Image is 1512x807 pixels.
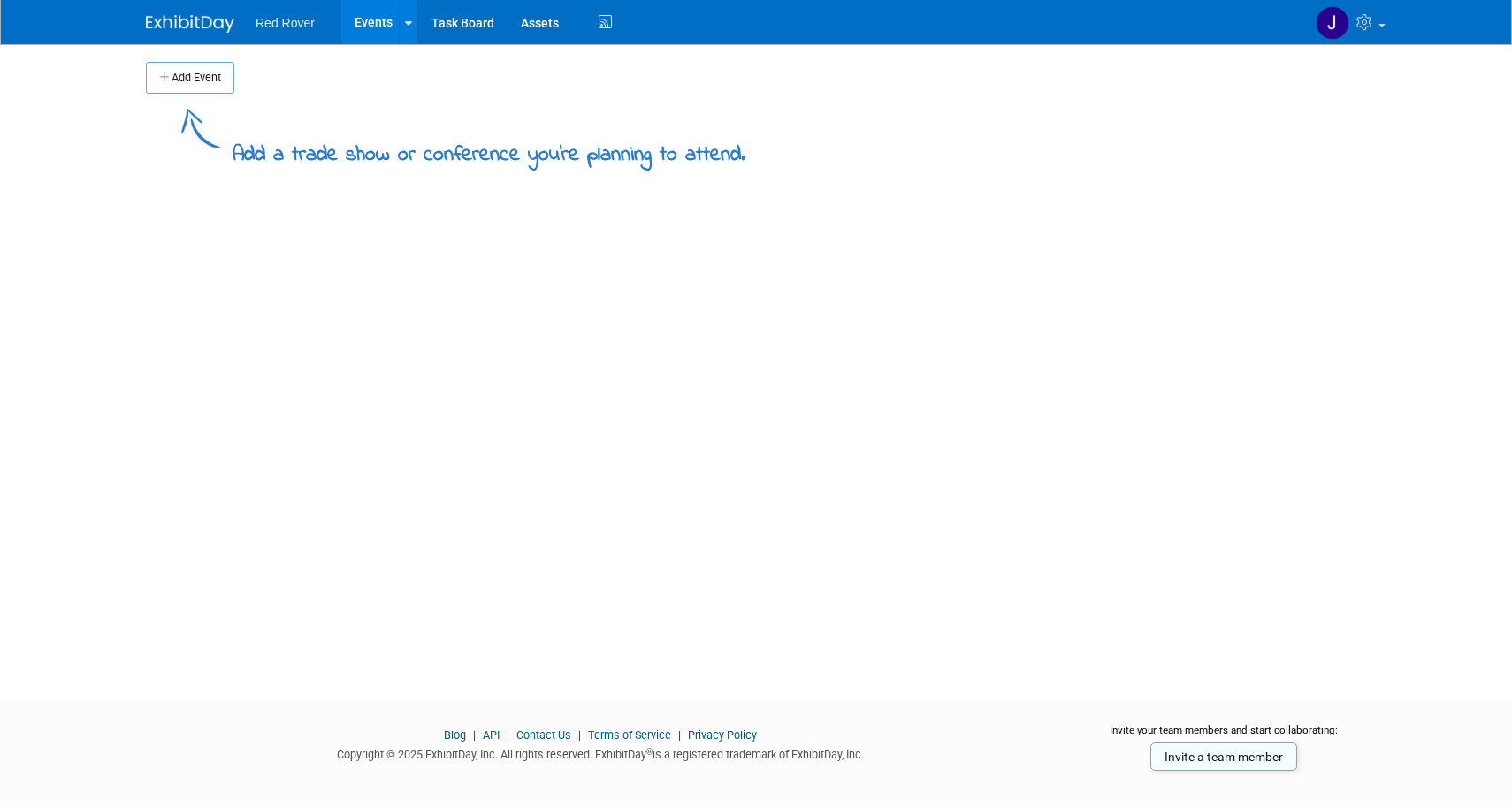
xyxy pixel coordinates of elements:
[574,728,585,742] span: |
[146,742,1055,763] div: Copyright © 2025 ExhibitDay, Inc. All rights reserved. ExhibitDay is a registered trademark of Ex...
[688,728,757,742] a: Privacy Policy
[674,728,685,742] span: |
[233,127,745,171] div: Add a trade show or conference you're planning to attend.
[516,728,571,742] a: Contact Us
[146,15,234,33] img: ExhibitDay
[1081,723,1367,750] div: Invite your team members and start collaborating:
[146,62,234,94] button: Add Event
[483,728,500,742] a: API
[502,728,514,742] span: |
[444,728,466,742] a: Blog
[1316,6,1349,40] img: Jess Cobello
[469,728,480,742] span: |
[588,728,671,742] a: Terms of Service
[646,747,653,757] sup: ®
[1150,742,1297,771] a: Invite a team member
[256,16,315,30] span: Red Rover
